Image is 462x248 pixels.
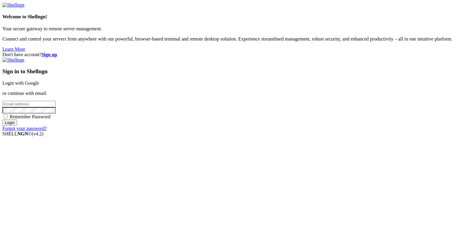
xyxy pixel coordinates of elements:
[10,114,51,119] span: Remember Password
[2,126,47,131] a: Forgot your password?
[2,52,460,57] div: Don't have account?
[2,91,460,96] p: or continue with email:
[4,114,8,118] input: Remember Password
[2,57,24,63] img: Shellngn
[2,68,460,75] h3: Sign in to Shellngn
[2,119,17,126] input: Login
[2,14,460,20] h4: Welcome to Shellngn!
[42,52,57,57] a: Sign up
[17,131,28,136] b: NGN
[2,36,460,42] p: Connect and control your servers from anywhere with our powerful, browser-based terminal and remo...
[32,131,44,136] span: 4.2.0
[2,101,56,107] input: Email address
[2,47,25,52] a: Learn More
[2,131,43,136] span: SHELL ©
[2,26,460,32] p: Your secure gateway to remote server management.
[2,80,39,86] a: Login with Google
[2,2,24,8] img: Shellngn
